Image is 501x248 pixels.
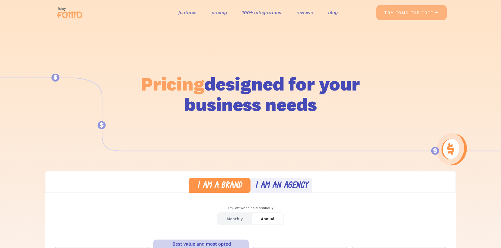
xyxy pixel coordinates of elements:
a: reviews [296,8,313,17]
span: Pricing [141,72,204,95]
div: I am a brand [197,182,242,190]
div: Annual [261,215,274,223]
a: pricing [212,8,227,17]
div: Monthly [227,215,243,223]
h1: designed for your business needs [141,74,360,115]
a: try fomo for free [376,5,447,20]
a: features [178,8,196,17]
a: blog [328,8,338,17]
div: I am an agency [255,182,308,190]
div: 17% off when paid annually [45,204,456,212]
span:  [434,10,439,15]
a: 100+ integrations [242,8,281,17]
